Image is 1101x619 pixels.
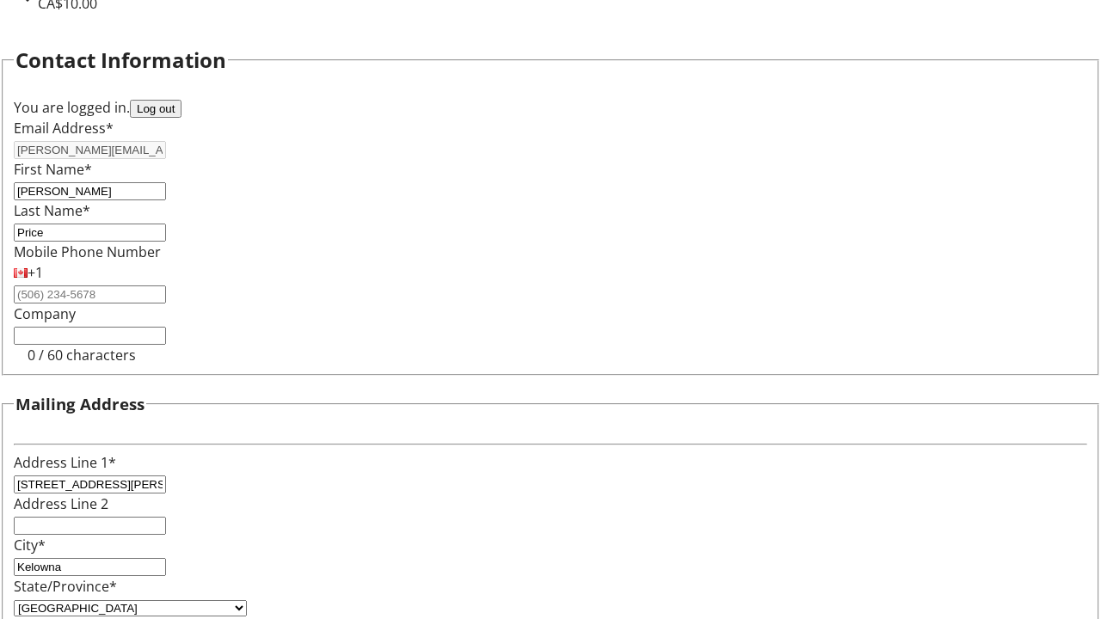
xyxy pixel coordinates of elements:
[14,201,90,220] label: Last Name*
[14,536,46,555] label: City*
[15,45,226,76] h2: Contact Information
[14,475,166,493] input: Address
[14,453,116,472] label: Address Line 1*
[15,392,145,416] h3: Mailing Address
[14,494,108,513] label: Address Line 2
[14,558,166,576] input: City
[14,285,166,303] input: (506) 234-5678
[14,160,92,179] label: First Name*
[28,346,136,365] tr-character-limit: 0 / 60 characters
[130,100,181,118] button: Log out
[14,119,114,138] label: Email Address*
[14,304,76,323] label: Company
[14,97,1087,118] div: You are logged in.
[14,242,161,261] label: Mobile Phone Number
[14,577,117,596] label: State/Province*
